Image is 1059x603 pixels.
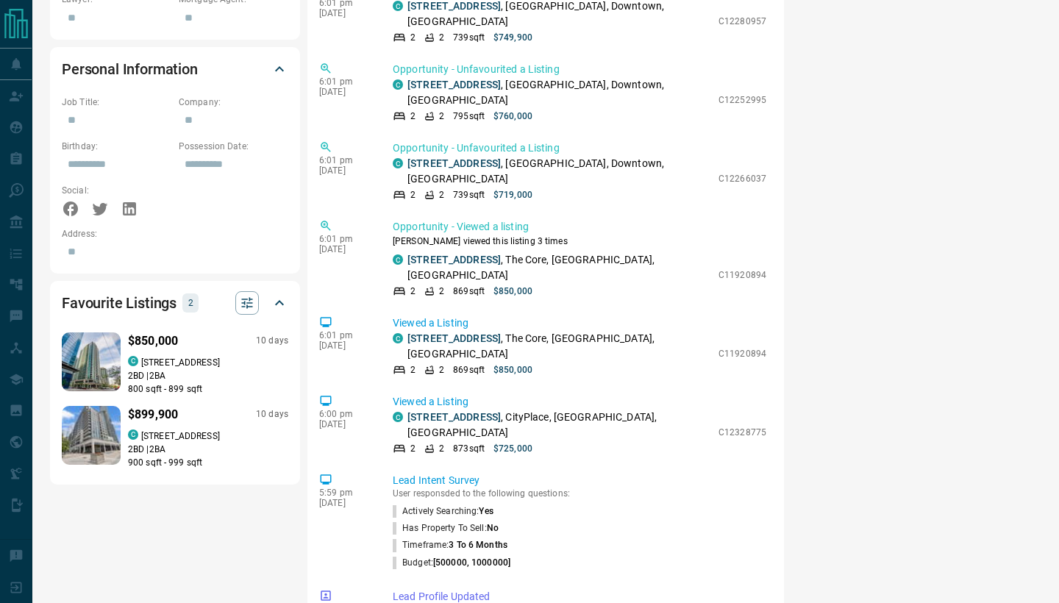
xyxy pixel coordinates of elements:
p: User responsded to the following questions: [393,488,766,499]
p: $725,000 [493,442,532,455]
p: , [GEOGRAPHIC_DATA], Downtown, [GEOGRAPHIC_DATA] [407,156,711,187]
p: C12252995 [719,93,766,107]
p: 10 days [256,335,288,347]
p: 2 [439,442,444,455]
p: C11920894 [719,268,766,282]
div: condos.ca [128,429,138,440]
p: $850,000 [493,363,532,377]
div: Favourite Listings2 [62,285,288,321]
img: Favourited listing [38,406,144,465]
p: Job Title: [62,96,171,109]
p: 2 [439,363,444,377]
p: timeframe : [393,539,507,552]
p: C12266037 [719,172,766,185]
p: 2 [439,188,444,201]
p: C12280957 [719,15,766,28]
p: , [GEOGRAPHIC_DATA], Downtown, [GEOGRAPHIC_DATA] [407,77,711,108]
p: C12328775 [719,426,766,439]
p: 795 sqft [453,110,485,123]
p: [DATE] [319,340,371,351]
span: No [487,523,499,533]
div: condos.ca [393,333,403,343]
div: Personal Information [62,51,288,87]
p: 2 [410,110,416,123]
p: [DATE] [319,165,371,176]
p: Company: [179,96,288,109]
p: 5:59 pm [319,488,371,498]
p: 873 sqft [453,442,485,455]
p: Opportunity - Unfavourited a Listing [393,62,766,77]
p: 6:01 pm [319,155,371,165]
p: 2 [410,188,416,201]
p: Birthday: [62,140,171,153]
a: [STREET_ADDRESS] [407,79,501,90]
p: 2 [410,442,416,455]
p: $749,900 [493,31,532,44]
p: , CityPlace, [GEOGRAPHIC_DATA], [GEOGRAPHIC_DATA] [407,410,711,440]
p: 6:01 pm [319,330,371,340]
p: 6:01 pm [319,234,371,244]
p: 800 sqft - 899 sqft [128,382,288,396]
p: 2 [187,295,194,311]
p: 6:00 pm [319,409,371,419]
p: 739 sqft [453,31,485,44]
p: , The Core, [GEOGRAPHIC_DATA], [GEOGRAPHIC_DATA] [407,331,711,362]
p: Possession Date: [179,140,288,153]
p: 869 sqft [453,363,485,377]
span: Yes [479,506,493,516]
p: [STREET_ADDRESS] [141,356,220,369]
div: condos.ca [393,412,403,422]
p: 2 BD | 2 BA [128,443,288,456]
a: [STREET_ADDRESS] [407,254,501,265]
p: $850,000 [128,332,178,350]
p: Opportunity - Viewed a listing [393,219,766,235]
div: condos.ca [128,356,138,366]
p: 900 sqft - 999 sqft [128,456,288,469]
p: Viewed a Listing [393,394,766,410]
a: Favourited listing$899,90010 dayscondos.ca[STREET_ADDRESS]2BD |2BA900 sqft - 999 sqft [62,403,288,469]
a: [STREET_ADDRESS] [407,157,501,169]
a: [STREET_ADDRESS] [407,411,501,423]
p: Lead Intent Survey [393,473,766,488]
span: 3 to 6 months [449,540,507,550]
p: $760,000 [493,110,532,123]
div: condos.ca [393,254,403,265]
div: condos.ca [393,79,403,90]
a: [STREET_ADDRESS] [407,332,501,344]
p: 869 sqft [453,285,485,298]
p: [PERSON_NAME] viewed this listing 3 times [393,235,766,248]
p: 2 [410,363,416,377]
p: , The Core, [GEOGRAPHIC_DATA], [GEOGRAPHIC_DATA] [407,252,711,283]
p: 2 [439,31,444,44]
p: Address: [62,227,288,240]
h2: Favourite Listings [62,291,176,315]
p: has property to sell : [393,522,499,535]
p: [DATE] [319,419,371,429]
p: 739 sqft [453,188,485,201]
p: $899,900 [128,406,178,424]
p: 2 [410,31,416,44]
a: Favourited listing$850,00010 dayscondos.ca[STREET_ADDRESS]2BD |2BA800 sqft - 899 sqft [62,329,288,396]
p: 2 [439,110,444,123]
p: 10 days [256,408,288,421]
p: [DATE] [319,8,371,18]
p: Social: [62,184,171,197]
img: Favourited listing [51,332,130,391]
p: [DATE] [319,87,371,97]
p: [STREET_ADDRESS] [141,429,220,443]
p: 6:01 pm [319,76,371,87]
p: actively searching : [393,505,493,518]
div: condos.ca [393,158,403,168]
p: [DATE] [319,244,371,254]
p: $719,000 [493,188,532,201]
p: Opportunity - Unfavourited a Listing [393,140,766,156]
p: [DATE] [319,498,371,508]
p: Viewed a Listing [393,315,766,331]
div: condos.ca [393,1,403,11]
p: $850,000 [493,285,532,298]
p: 2 [410,285,416,298]
p: C11920894 [719,347,766,360]
p: 2 [439,285,444,298]
p: 2 BD | 2 BA [128,369,288,382]
h2: Personal Information [62,57,198,81]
